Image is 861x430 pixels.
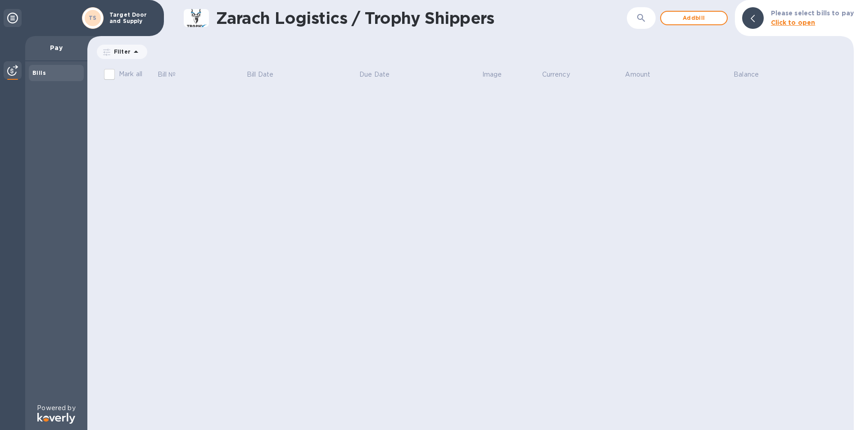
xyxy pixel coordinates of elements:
b: Please select bills to pay [771,9,854,17]
p: Due Date [359,70,390,79]
p: Bill № [158,70,176,79]
b: TS [89,14,97,21]
img: Logo [37,413,75,424]
p: Currency [542,70,570,79]
span: Bill № [158,70,188,79]
p: Bill Date [247,70,273,79]
p: Mark all [119,69,142,79]
p: Amount [625,70,650,79]
b: Click to open [771,19,816,26]
h1: Zarach Logistics / Trophy Shippers [216,9,561,27]
span: Add bill [668,13,720,23]
p: Target Door and Supply [109,12,154,24]
p: Filter [110,48,131,55]
button: Addbill [660,11,728,25]
span: Bill Date [247,70,285,79]
span: Amount [625,70,662,79]
p: Powered by [37,403,75,413]
span: Balance [734,70,770,79]
b: Bills [32,69,46,76]
p: Balance [734,70,759,79]
span: Due Date [359,70,401,79]
p: Pay [32,43,80,52]
p: Image [482,70,502,79]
